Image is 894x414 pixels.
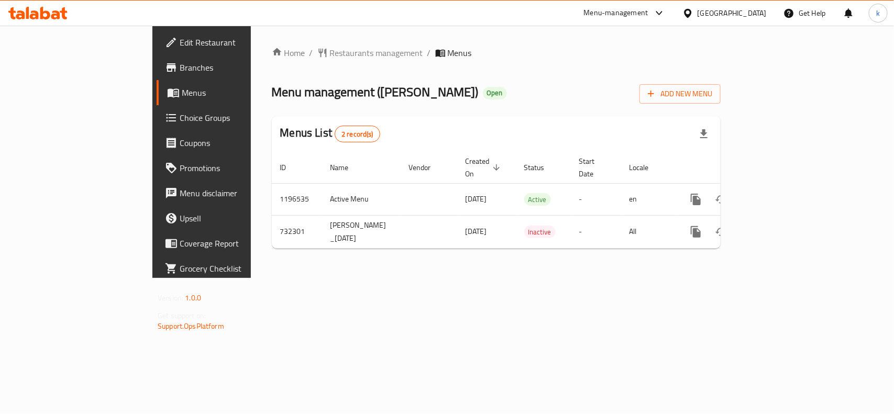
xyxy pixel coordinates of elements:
span: Status [524,161,558,174]
a: Menus [157,80,302,105]
button: more [683,219,709,244]
div: Menu-management [584,7,648,19]
a: Branches [157,55,302,80]
li: / [310,47,313,59]
span: Open [483,88,507,97]
button: Change Status [709,187,734,212]
span: Coverage Report [180,237,293,250]
span: 2 record(s) [335,129,380,139]
button: more [683,187,709,212]
span: Branches [180,61,293,74]
a: Upsell [157,206,302,231]
td: - [571,215,621,248]
span: Add New Menu [648,87,712,100]
span: Created On [466,155,503,180]
td: Active Menu [322,183,401,215]
span: Promotions [180,162,293,174]
span: Restaurants management [330,47,423,59]
td: en [621,183,675,215]
span: Inactive [524,226,556,238]
span: Active [524,194,551,206]
a: Grocery Checklist [157,256,302,281]
a: Restaurants management [317,47,423,59]
a: Promotions [157,155,302,181]
a: Coverage Report [157,231,302,256]
div: Open [483,87,507,99]
div: [GEOGRAPHIC_DATA] [698,7,767,19]
a: Choice Groups [157,105,302,130]
span: Coupons [180,137,293,149]
div: Active [524,193,551,206]
span: Grocery Checklist [180,262,293,275]
span: 1.0.0 [185,291,201,305]
span: [DATE] [466,225,487,238]
span: Edit Restaurant [180,36,293,49]
span: Menu disclaimer [180,187,293,199]
th: Actions [675,152,792,184]
span: Get support on: [158,309,206,322]
span: Locale [630,161,663,174]
a: Coupons [157,130,302,155]
a: Support.OpsPlatform [158,319,224,333]
span: Version: [158,291,183,305]
span: Menu management ( [PERSON_NAME] ) [272,80,479,104]
nav: breadcrumb [272,47,721,59]
span: Name [330,161,362,174]
td: [PERSON_NAME] _[DATE] [322,215,401,248]
span: ID [280,161,300,174]
div: Export file [691,121,716,147]
span: k [876,7,880,19]
table: enhanced table [272,152,792,249]
span: Start Date [579,155,609,180]
a: Edit Restaurant [157,30,302,55]
span: Choice Groups [180,111,293,124]
li: / [427,47,431,59]
div: Total records count [335,126,380,142]
span: [DATE] [466,192,487,206]
span: Menus [182,86,293,99]
td: All [621,215,675,248]
span: Vendor [409,161,445,174]
td: - [571,183,621,215]
button: Add New Menu [639,84,721,104]
h2: Menus List [280,125,380,142]
a: Menu disclaimer [157,181,302,206]
span: Upsell [180,212,293,225]
span: Menus [448,47,472,59]
button: Change Status [709,219,734,244]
